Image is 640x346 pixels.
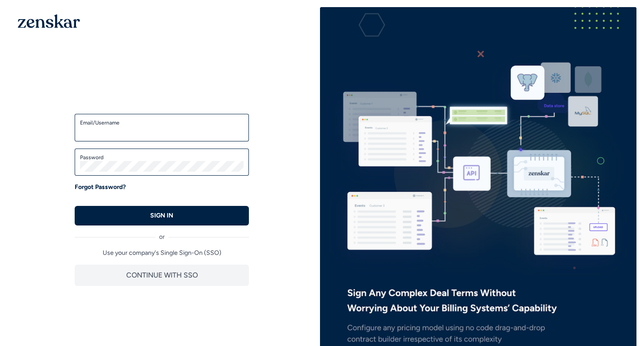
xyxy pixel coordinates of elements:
[150,211,173,220] p: SIGN IN
[80,119,244,126] label: Email/Username
[80,154,244,161] label: Password
[75,225,249,241] div: or
[18,14,80,28] img: 1OGAJ2xQqyY4LXKgY66KYq0eOWRCkrZdAb3gUhuVAqdWPZE9SRJmCz+oDMSn4zDLXe31Ii730ItAGKgCKgCCgCikA4Av8PJUP...
[75,265,249,286] button: CONTINUE WITH SSO
[75,183,126,192] a: Forgot Password?
[75,249,249,257] p: Use your company's Single Sign-On (SSO)
[75,206,249,225] button: SIGN IN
